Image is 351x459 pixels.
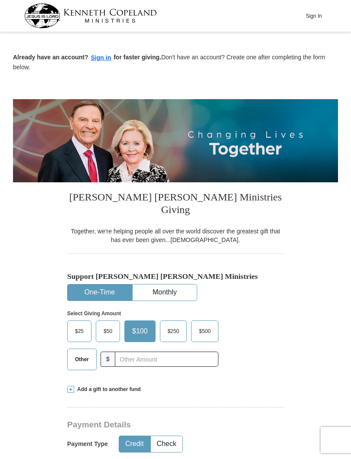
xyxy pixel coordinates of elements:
[68,284,132,301] button: One-Time
[195,325,215,338] span: $500
[67,420,288,430] h3: Payment Details
[13,53,338,71] p: Don't have an account? Create one after completing the form below.
[101,352,115,367] span: $
[301,9,327,23] button: Sign In
[115,352,218,367] input: Other Amount
[88,53,114,63] button: Sign in
[67,182,284,227] h3: [PERSON_NAME] [PERSON_NAME] Ministries Giving
[71,325,88,338] span: $25
[133,284,197,301] button: Monthly
[67,310,121,317] strong: Select Giving Amount
[163,325,184,338] span: $250
[128,325,152,338] span: $100
[67,272,284,281] h5: Support [PERSON_NAME] [PERSON_NAME] Ministries
[119,436,150,452] button: Credit
[151,436,182,452] button: Check
[67,440,108,448] h5: Payment Type
[99,325,117,338] span: $50
[67,227,284,244] div: Together, we're helping people all over the world discover the greatest gift that has ever been g...
[13,54,161,61] strong: Already have an account? for faster giving.
[74,386,141,393] span: Add a gift to another fund
[71,353,93,366] span: Other
[24,3,157,28] img: kcm-header-logo.svg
